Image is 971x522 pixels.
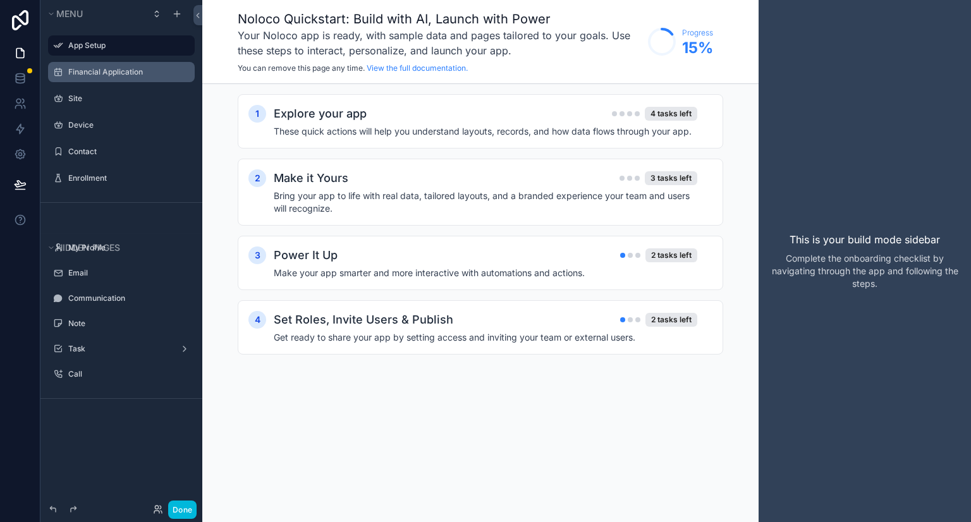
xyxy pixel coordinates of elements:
span: 15 % [682,38,713,58]
label: Call [68,369,187,379]
span: You can remove this page any time. [238,63,365,73]
p: Complete the onboarding checklist by navigating through the app and following the steps. [769,252,961,290]
h1: Noloco Quickstart: Build with AI, Launch with Power [238,10,642,28]
label: Contact [68,147,187,157]
label: Task [68,344,169,354]
span: Menu [56,8,83,19]
label: Enrollment [68,173,187,183]
p: This is your build mode sidebar [790,232,940,247]
button: Done [168,501,197,519]
label: Financial Application [68,67,187,77]
label: Communication [68,293,187,303]
label: Site [68,94,187,104]
label: Note [68,319,187,329]
label: My Profile [68,243,187,253]
span: Progress [682,28,713,38]
h3: Your Noloco app is ready, with sample data and pages tailored to your goals. Use these steps to i... [238,28,642,58]
button: Hidden pages [46,239,190,257]
a: View the full documentation. [367,63,468,73]
label: Device [68,120,187,130]
label: App Setup [68,40,187,51]
button: Menu [46,5,144,23]
label: Email [68,268,187,278]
